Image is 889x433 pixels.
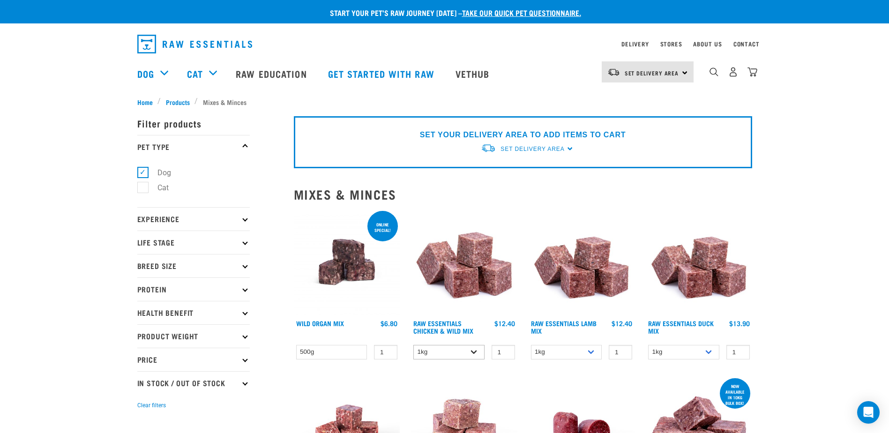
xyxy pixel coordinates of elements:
input: 1 [609,345,632,359]
h2: Mixes & Minces [294,187,752,202]
div: $6.80 [381,320,397,327]
img: Wild Organ Mix [294,209,400,315]
label: Cat [142,182,172,194]
p: Filter products [137,112,250,135]
div: $12.40 [494,320,515,327]
p: Health Benefit [137,301,250,324]
p: In Stock / Out Of Stock [137,371,250,395]
p: Protein [137,277,250,301]
img: home-icon-1@2x.png [710,67,718,76]
span: Products [166,97,190,107]
a: Raw Essentials Duck Mix [648,321,714,332]
img: van-moving.png [481,143,496,153]
img: ?1041 RE Lamb Mix 01 [646,209,752,315]
p: Price [137,348,250,371]
label: Dog [142,167,175,179]
div: $13.90 [729,320,750,327]
a: Dog [137,67,154,81]
a: Raw Essentials Chicken & Wild Mix [413,321,473,332]
img: ?1041 RE Lamb Mix 01 [529,209,635,315]
input: 1 [492,345,515,359]
div: now available in 10kg bulk box! [720,379,750,410]
img: home-icon@2x.png [747,67,757,77]
img: Pile Of Cubed Chicken Wild Meat Mix [411,209,517,315]
div: Open Intercom Messenger [857,401,880,424]
input: 1 [726,345,750,359]
a: Cat [187,67,203,81]
a: Delivery [621,42,649,45]
span: Home [137,97,153,107]
nav: breadcrumbs [137,97,752,107]
a: Products [161,97,194,107]
nav: dropdown navigation [130,31,760,57]
span: Set Delivery Area [625,71,679,75]
button: Clear filters [137,401,166,410]
a: Vethub [446,55,501,92]
a: About Us [693,42,722,45]
a: Wild Organ Mix [296,321,344,325]
img: user.png [728,67,738,77]
a: Raw Education [226,55,318,92]
div: ONLINE SPECIAL! [367,217,398,237]
a: Get started with Raw [319,55,446,92]
img: van-moving.png [607,68,620,76]
p: SET YOUR DELIVERY AREA TO ADD ITEMS TO CART [420,129,626,141]
p: Life Stage [137,231,250,254]
a: take our quick pet questionnaire. [462,10,581,15]
p: Product Weight [137,324,250,348]
img: Raw Essentials Logo [137,35,252,53]
p: Breed Size [137,254,250,277]
span: Set Delivery Area [501,146,564,152]
input: 1 [374,345,397,359]
a: Home [137,97,158,107]
div: $12.40 [612,320,632,327]
p: Pet Type [137,135,250,158]
a: Raw Essentials Lamb Mix [531,321,597,332]
a: Stores [660,42,682,45]
p: Experience [137,207,250,231]
a: Contact [733,42,760,45]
